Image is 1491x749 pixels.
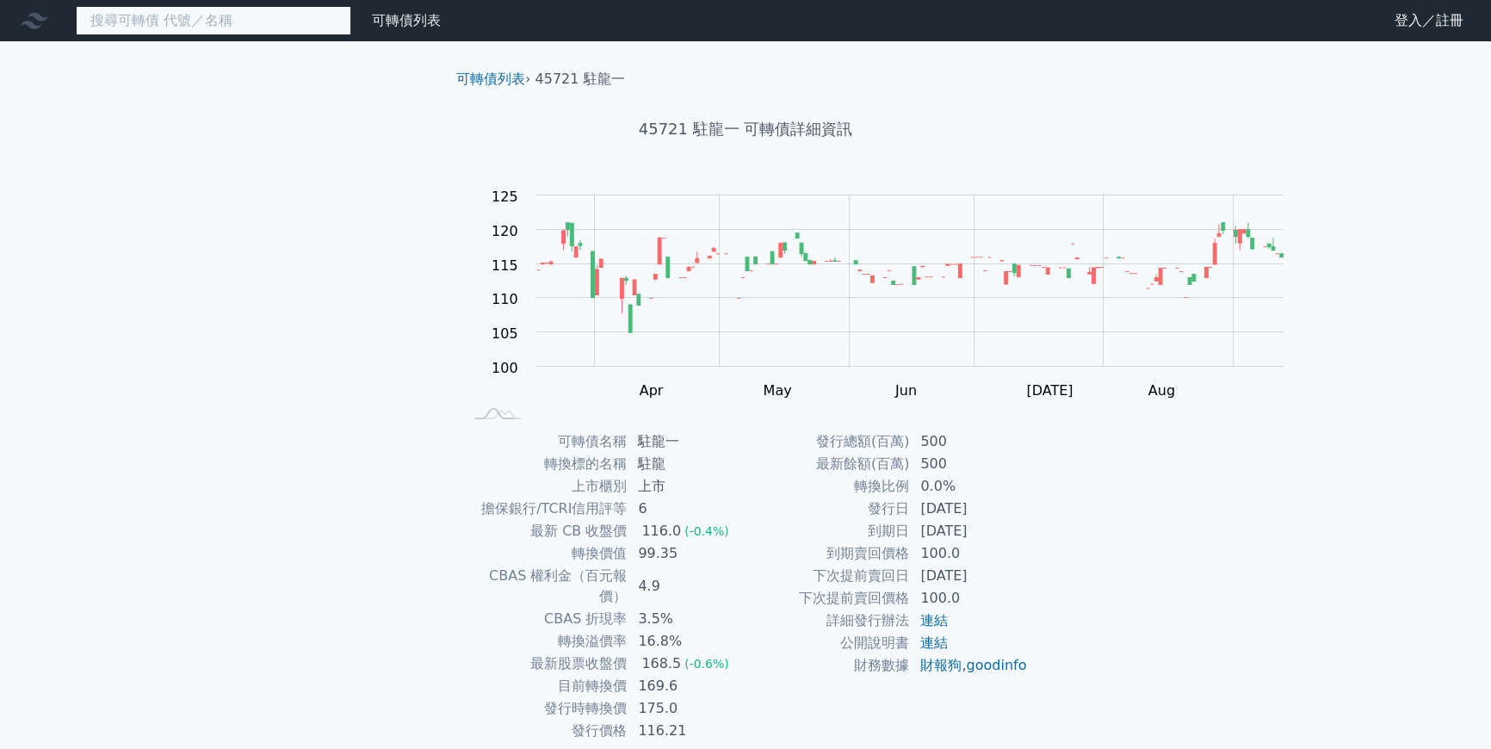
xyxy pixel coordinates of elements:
[492,291,518,307] tspan: 110
[745,565,910,587] td: 下次提前賣回日
[76,6,351,35] input: 搜尋可轉債 代號／名稱
[463,542,628,565] td: 轉換價值
[456,69,530,90] li: ›
[628,630,745,653] td: 16.8%
[910,520,1028,542] td: [DATE]
[1026,382,1073,399] tspan: [DATE]
[463,565,628,608] td: CBAS 權利金（百元報價）
[1381,7,1477,34] a: 登入／註冊
[1405,666,1491,749] div: 聊天小工具
[492,223,518,239] tspan: 120
[745,587,910,610] td: 下次提前賣回價格
[1405,666,1491,749] iframe: Chat Widget
[492,325,518,342] tspan: 105
[492,189,518,205] tspan: 125
[745,520,910,542] td: 到期日
[628,697,745,720] td: 175.0
[628,608,745,630] td: 3.5%
[920,657,962,673] a: 財報狗
[910,430,1028,453] td: 500
[463,498,628,520] td: 擔保銀行/TCRI信用評等
[628,720,745,742] td: 116.21
[463,630,628,653] td: 轉換溢價率
[910,498,1028,520] td: [DATE]
[966,657,1026,673] a: goodinfo
[1148,382,1175,399] tspan: Aug
[628,453,745,475] td: 駐龍
[910,475,1028,498] td: 0.0%
[492,257,518,274] tspan: 115
[628,430,745,453] td: 駐龍一
[628,565,745,608] td: 4.9
[745,430,910,453] td: 發行總額(百萬)
[638,521,684,542] div: 116.0
[463,520,628,542] td: 最新 CB 收盤價
[463,697,628,720] td: 發行時轉換價
[910,587,1028,610] td: 100.0
[745,632,910,654] td: 公開說明書
[638,653,684,674] div: 168.5
[628,675,745,697] td: 169.6
[372,12,441,28] a: 可轉債列表
[763,382,791,399] tspan: May
[628,498,745,520] td: 6
[745,654,910,677] td: 財務數據
[628,542,745,565] td: 99.35
[745,542,910,565] td: 到期賣回價格
[482,189,1308,399] g: Chart
[745,610,910,632] td: 詳細發行辦法
[684,524,729,538] span: (-0.4%)
[910,542,1028,565] td: 100.0
[920,634,948,651] a: 連結
[492,360,518,376] tspan: 100
[745,475,910,498] td: 轉換比例
[463,475,628,498] td: 上市櫃別
[463,453,628,475] td: 轉換標的名稱
[535,69,625,90] li: 45721 駐龍一
[684,657,729,671] span: (-0.6%)
[745,498,910,520] td: 發行日
[463,653,628,675] td: 最新股票收盤價
[463,675,628,697] td: 目前轉換價
[910,453,1028,475] td: 500
[463,608,628,630] td: CBAS 折現率
[910,654,1028,677] td: ,
[745,453,910,475] td: 最新餘額(百萬)
[628,475,745,498] td: 上市
[910,565,1028,587] td: [DATE]
[456,71,525,87] a: 可轉債列表
[463,430,628,453] td: 可轉債名稱
[442,117,1049,141] h1: 45721 駐龍一 可轉債詳細資訊
[463,720,628,742] td: 發行價格
[640,382,664,399] tspan: Apr
[920,612,948,628] a: 連結
[894,382,917,399] tspan: Jun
